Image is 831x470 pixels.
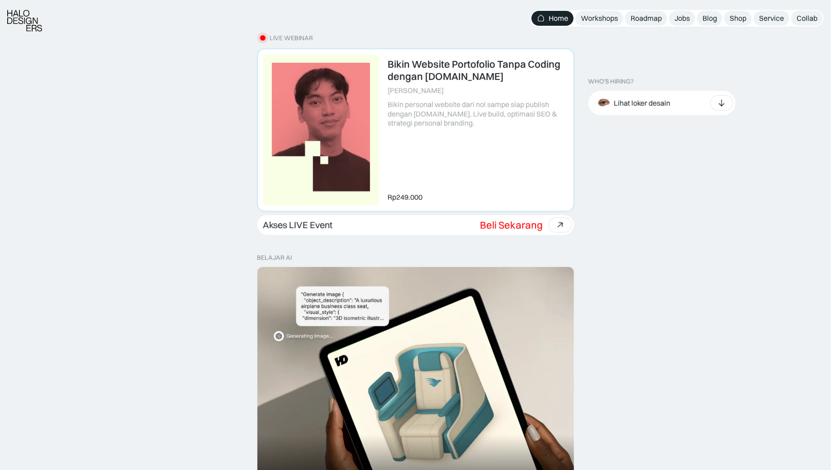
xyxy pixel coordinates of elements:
div: Akses LIVE Event [263,220,333,230]
div: WHO’S HIRING? [589,78,634,85]
a: Jobs [669,11,695,26]
a: Workshops [575,11,623,26]
div: Jobs [674,14,690,23]
div: Blog [703,14,717,23]
div: Lihat loker desain [614,99,671,108]
div: Beli Sekarang [480,219,543,231]
div: Service [759,14,784,23]
div: Collab [797,14,817,23]
div: Rp249.000 [388,193,423,202]
div: Home [549,14,568,23]
div: Workshops [581,14,618,23]
a: Shop [724,11,752,26]
a: Blog [697,11,722,26]
div: LIVE WEBINAR [270,34,313,42]
a: Roadmap [625,11,667,26]
a: Service [754,11,789,26]
a: Collab [791,11,823,26]
div: Shop [730,14,746,23]
a: Home [532,11,574,26]
div: belajar ai [257,254,292,262]
div: Roadmap [631,14,662,23]
a: Akses LIVE EventBeli Sekarang [257,215,574,235]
